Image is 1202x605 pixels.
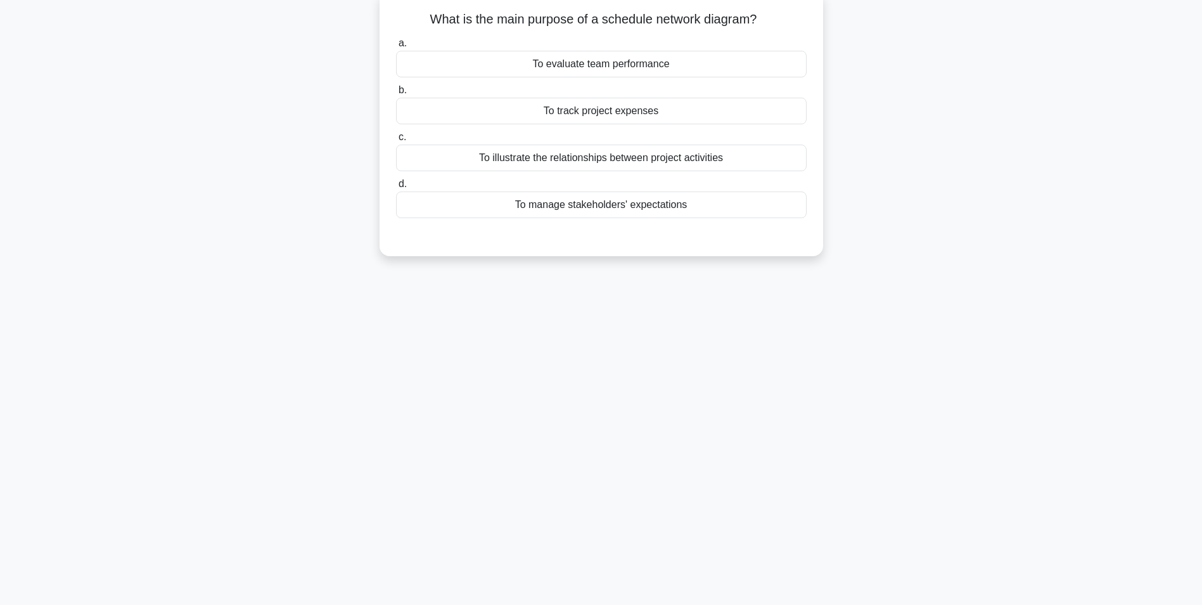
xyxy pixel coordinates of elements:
h5: What is the main purpose of a schedule network diagram? [395,11,808,28]
div: To manage stakeholders' expectations [396,192,807,218]
div: To evaluate team performance [396,51,807,77]
span: d. [399,178,407,189]
div: To track project expenses [396,98,807,124]
span: a. [399,37,407,48]
div: To illustrate the relationships between project activities [396,145,807,171]
span: c. [399,131,406,142]
span: b. [399,84,407,95]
